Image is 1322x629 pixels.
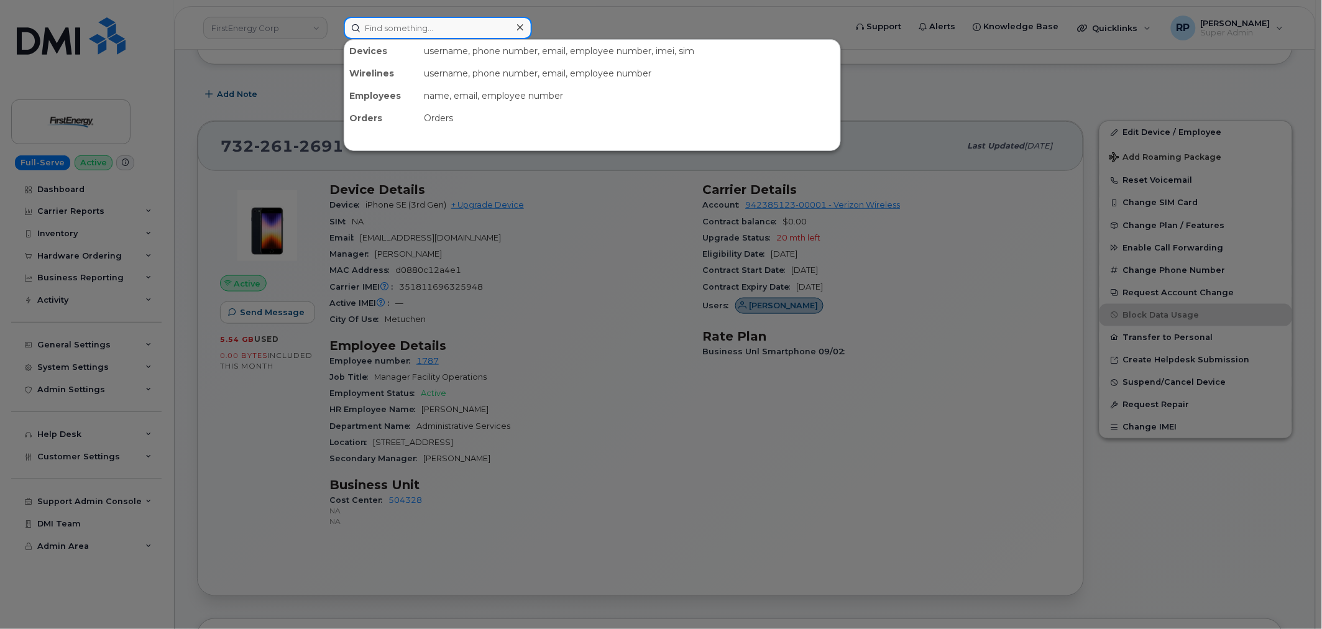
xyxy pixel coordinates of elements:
[419,85,840,107] div: name, email, employee number
[419,40,840,62] div: username, phone number, email, employee number, imei, sim
[1268,575,1313,620] iframe: Messenger Launcher
[344,85,419,107] div: Employees
[344,62,419,85] div: Wirelines
[344,40,419,62] div: Devices
[419,62,840,85] div: username, phone number, email, employee number
[419,107,840,129] div: Orders
[344,17,532,39] input: Find something...
[344,107,419,129] div: Orders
